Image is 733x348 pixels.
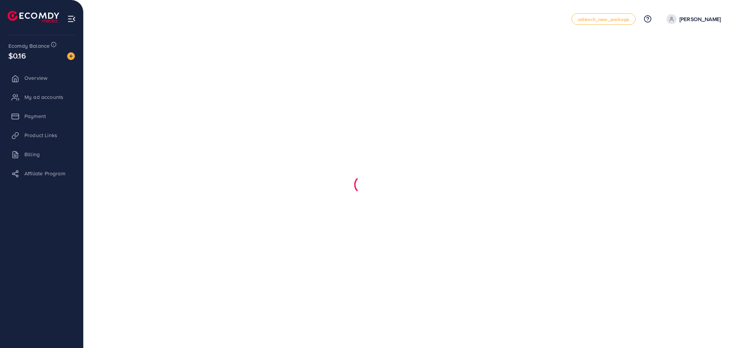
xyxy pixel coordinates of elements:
[8,42,50,50] span: Ecomdy Balance
[8,50,26,61] span: $0.16
[572,13,636,25] a: adreach_new_package
[578,17,629,22] span: adreach_new_package
[67,15,76,23] img: menu
[680,15,721,24] p: [PERSON_NAME]
[67,52,75,60] img: image
[8,11,59,23] img: logo
[664,14,721,24] a: [PERSON_NAME]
